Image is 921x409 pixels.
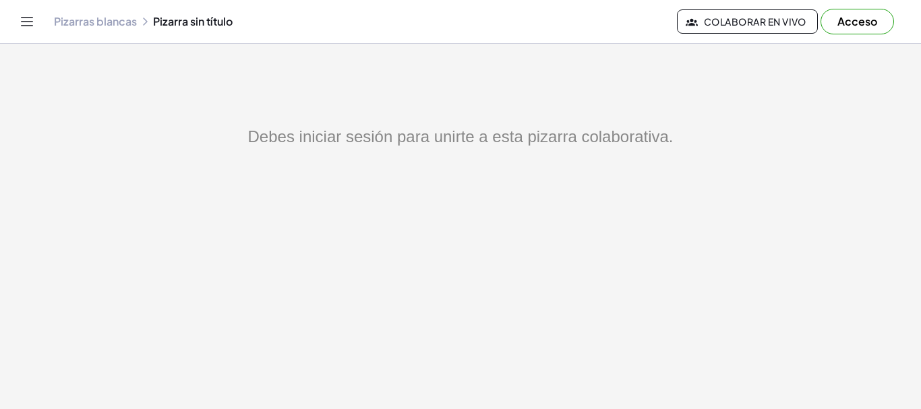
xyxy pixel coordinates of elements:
a: Pizarras blancas [54,15,137,28]
font: Colaborar en vivo [704,15,806,28]
button: Colaborar en vivo [677,9,818,34]
font: Debes iniciar sesión para unirte a esta pizarra colaborativa. [248,127,674,146]
button: Cambiar navegación [16,11,38,32]
font: Pizarras blancas [54,14,137,28]
button: Acceso [821,9,894,34]
font: Acceso [837,14,877,28]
